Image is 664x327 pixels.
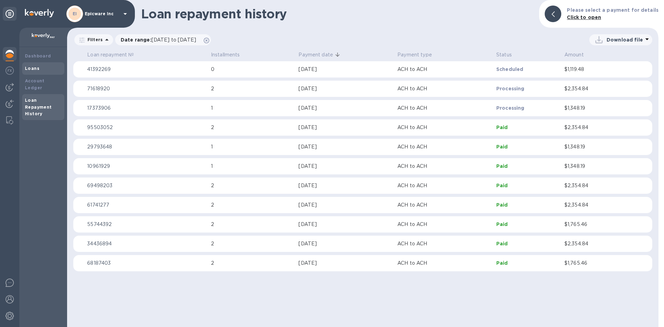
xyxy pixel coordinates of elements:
[564,51,593,58] span: Amount
[298,51,333,58] p: Payment date
[496,260,559,266] p: Paid
[564,85,627,92] p: $2,354.84
[397,240,491,247] p: ACH to ACH
[564,221,627,228] p: $1,765.46
[564,260,627,267] p: $1,765.46
[6,66,14,75] img: Foreign exchange
[87,105,205,112] p: 17373906
[496,124,559,131] p: Paid
[298,124,392,131] div: [DATE]
[397,182,491,189] p: ACH to ACH
[298,66,392,73] div: [DATE]
[564,240,627,247] p: $2,354.84
[87,201,205,209] p: 61741277
[496,163,559,170] p: Paid
[298,51,342,58] span: Payment date
[87,51,143,58] span: Loan repayment №
[87,260,205,267] p: 68187403
[397,66,491,73] p: ACH to ACH
[564,105,627,112] p: $1,348.19
[298,143,392,151] div: [DATE]
[564,163,627,170] p: $1,348.19
[73,11,77,16] b: EI
[211,51,249,58] span: Installments
[211,163,293,170] p: 1
[397,85,491,92] p: ACH to ACH
[397,201,491,209] p: ACH to ACH
[87,85,205,92] p: 71618920
[3,7,17,21] div: Unpin categories
[496,221,559,228] p: Paid
[298,221,392,228] div: [DATE]
[115,34,211,45] div: Date range:[DATE] to [DATE]
[25,78,45,90] b: Account Ledger
[567,7,658,13] b: Please select a payment for details
[87,221,205,228] p: 55744392
[211,105,293,112] p: 1
[496,143,559,150] p: Paid
[496,85,559,92] p: Processing
[496,66,559,73] p: Scheduled
[87,182,205,189] p: 69498203
[397,51,432,58] p: Payment type
[564,51,584,58] p: Amount
[87,124,205,131] p: 95503052
[87,143,205,151] p: 29793648
[87,240,205,247] p: 34436894
[397,105,491,112] p: ACH to ACH
[211,240,293,247] p: 2
[397,143,491,151] p: ACH to ACH
[87,66,205,73] p: 41392269
[25,98,52,117] b: Loan Repayment History
[85,11,119,16] p: Epicware Inc
[211,260,293,267] p: 2
[211,143,293,151] p: 1
[607,36,643,43] p: Download file
[298,163,392,170] div: [DATE]
[496,51,521,58] span: Status
[25,66,39,71] b: Loans
[564,124,627,131] p: $2,354.84
[397,124,491,131] p: ACH to ACH
[298,182,392,189] div: [DATE]
[397,260,491,267] p: ACH to ACH
[298,85,392,92] div: [DATE]
[141,7,534,21] h1: Loan repayment history
[211,221,293,228] p: 2
[496,105,559,111] p: Processing
[211,182,293,189] p: 2
[25,9,54,17] img: Logo
[496,182,559,189] p: Paid
[211,51,240,58] p: Installments
[564,143,627,151] p: $1,348.19
[211,66,293,73] p: 0
[564,201,627,209] p: $2,354.84
[496,51,512,58] p: Status
[397,221,491,228] p: ACH to ACH
[87,51,134,58] p: Loan repayment №
[211,201,293,209] p: 2
[298,105,392,112] div: [DATE]
[151,37,196,43] span: [DATE] to [DATE]
[25,53,51,58] b: Dashboard
[211,85,293,92] p: 2
[564,182,627,189] p: $2,354.84
[397,51,441,58] span: Payment type
[298,240,392,247] div: [DATE]
[121,36,200,43] p: Date range :
[567,15,601,20] b: Click to open
[298,201,392,209] div: [DATE]
[496,240,559,247] p: Paid
[87,163,205,170] p: 10961929
[85,37,103,43] p: Filters
[397,163,491,170] p: ACH to ACH
[211,124,293,131] p: 2
[564,66,627,73] p: $1,119.48
[496,201,559,208] p: Paid
[298,260,392,267] div: [DATE]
